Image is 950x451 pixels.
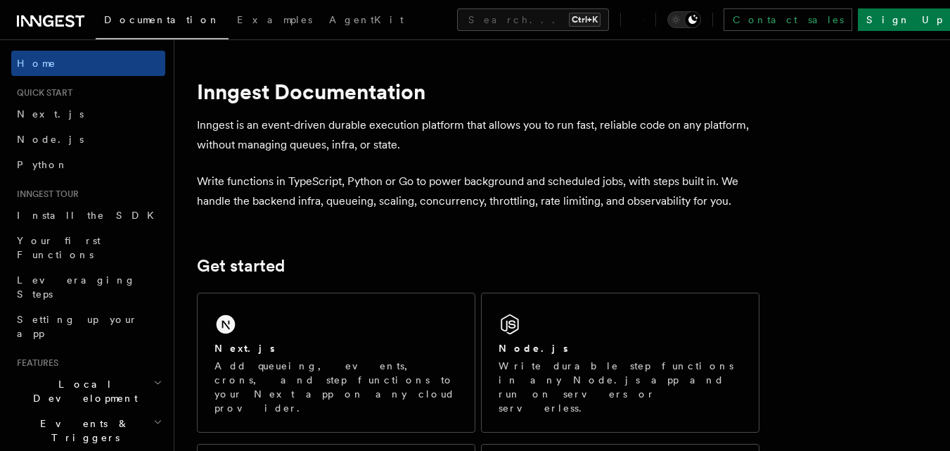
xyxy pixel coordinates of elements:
p: Write functions in TypeScript, Python or Go to power background and scheduled jobs, with steps bu... [197,172,759,211]
span: Python [17,159,68,170]
button: Local Development [11,371,165,411]
button: Search...Ctrl+K [457,8,609,31]
span: Local Development [11,377,153,405]
a: Home [11,51,165,76]
button: Events & Triggers [11,411,165,450]
a: Examples [229,4,321,38]
a: Next.js [11,101,165,127]
span: Install the SDK [17,210,162,221]
a: Your first Functions [11,228,165,267]
h2: Node.js [499,341,568,355]
a: Python [11,152,165,177]
span: Next.js [17,108,84,120]
a: Get started [197,256,285,276]
a: Leveraging Steps [11,267,165,307]
a: Node.jsWrite durable step functions in any Node.js app and run on servers or serverless. [481,293,759,433]
h2: Next.js [214,341,275,355]
kbd: Ctrl+K [569,13,601,27]
span: Documentation [104,14,220,25]
a: AgentKit [321,4,412,38]
span: AgentKit [329,14,404,25]
span: Home [17,56,56,70]
a: Next.jsAdd queueing, events, crons, and step functions to your Next app on any cloud provider. [197,293,475,433]
span: Inngest tour [11,189,79,200]
a: Install the SDK [11,203,165,228]
button: Toggle dark mode [667,11,701,28]
h1: Inngest Documentation [197,79,759,104]
span: Events & Triggers [11,417,153,445]
p: Write durable step functions in any Node.js app and run on servers or serverless. [499,359,742,415]
a: Setting up your app [11,307,165,346]
span: Setting up your app [17,314,138,339]
a: Contact sales [724,8,852,31]
span: Leveraging Steps [17,274,136,300]
span: Node.js [17,134,84,145]
p: Inngest is an event-driven durable execution platform that allows you to run fast, reliable code ... [197,115,759,155]
span: Features [11,357,58,369]
p: Add queueing, events, crons, and step functions to your Next app on any cloud provider. [214,359,458,415]
span: Examples [237,14,312,25]
span: Your first Functions [17,235,101,260]
span: Quick start [11,87,72,99]
a: Node.js [11,127,165,152]
a: Documentation [96,4,229,39]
